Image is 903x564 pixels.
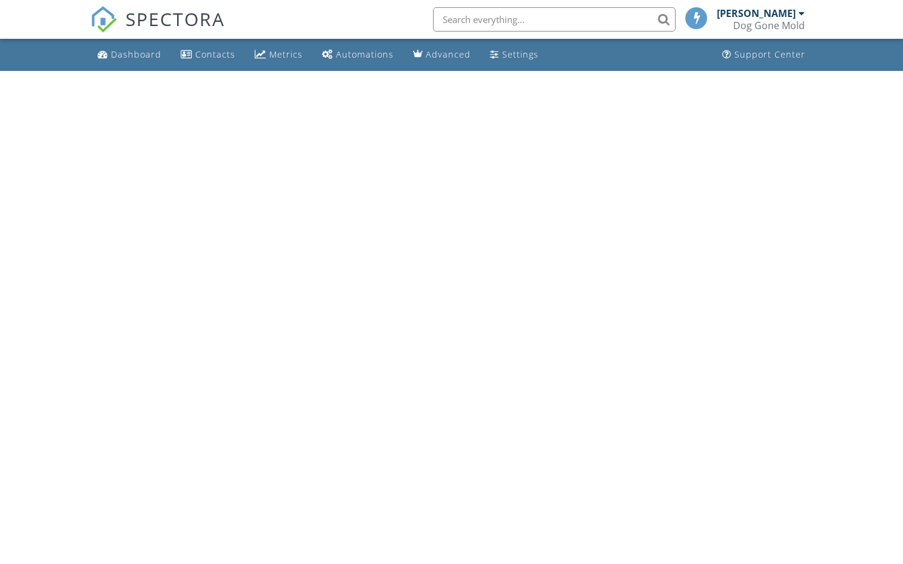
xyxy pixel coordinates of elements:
[176,44,240,66] a: Contacts
[195,49,235,60] div: Contacts
[408,44,475,66] a: Advanced
[90,6,117,33] img: The Best Home Inspection Software - Spectora
[502,49,539,60] div: Settings
[90,16,225,42] a: SPECTORA
[250,44,307,66] a: Metrics
[433,7,676,32] input: Search everything...
[717,44,810,66] a: Support Center
[317,44,398,66] a: Automations (Basic)
[426,49,471,60] div: Advanced
[734,49,805,60] div: Support Center
[717,7,796,19] div: [PERSON_NAME]
[733,19,805,32] div: Dog Gone Mold
[269,49,303,60] div: Metrics
[336,49,394,60] div: Automations
[93,44,166,66] a: Dashboard
[126,6,225,32] span: SPECTORA
[111,49,161,60] div: Dashboard
[485,44,543,66] a: Settings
